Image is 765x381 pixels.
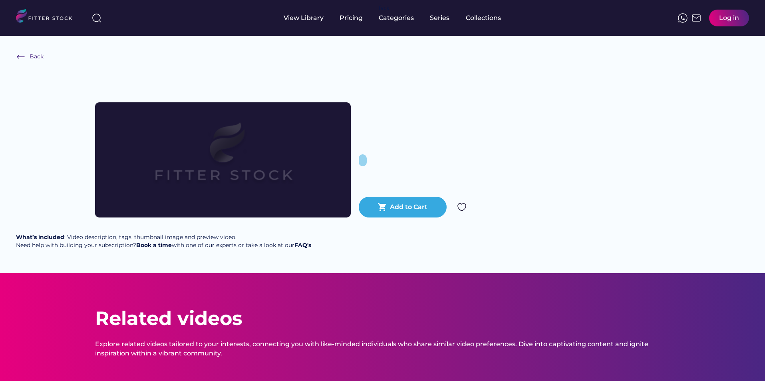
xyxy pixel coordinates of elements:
img: Frame%2079%20%281%29.svg [121,102,325,217]
div: Collections [466,14,501,22]
img: LOGO.svg [16,9,79,25]
img: Group%201000002324.svg [457,202,467,212]
img: search-normal%203.svg [92,13,101,23]
div: Pricing [340,14,363,22]
div: View Library [284,14,324,22]
div: Series [430,14,450,22]
div: Add to Cart [390,203,427,211]
a: Book a time [136,241,172,249]
div: fvck [379,4,389,12]
img: Frame%20%286%29.svg [16,52,26,62]
div: : Video description, tags, thumbnail image and preview video. Need help with building your subscr... [16,233,311,249]
div: Log in [719,14,739,22]
img: meteor-icons_whatsapp%20%281%29.svg [678,13,688,23]
img: Frame%2051.svg [691,13,701,23]
div: Explore related videos tailored to your interests, connecting you with like-minded individuals wh... [95,340,670,358]
div: Categories [379,14,414,22]
div: Related videos [95,305,242,332]
a: FAQ's [294,241,311,249]
button: shopping_cart [378,202,387,212]
strong: What’s included [16,233,64,241]
div: Back [30,53,44,61]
